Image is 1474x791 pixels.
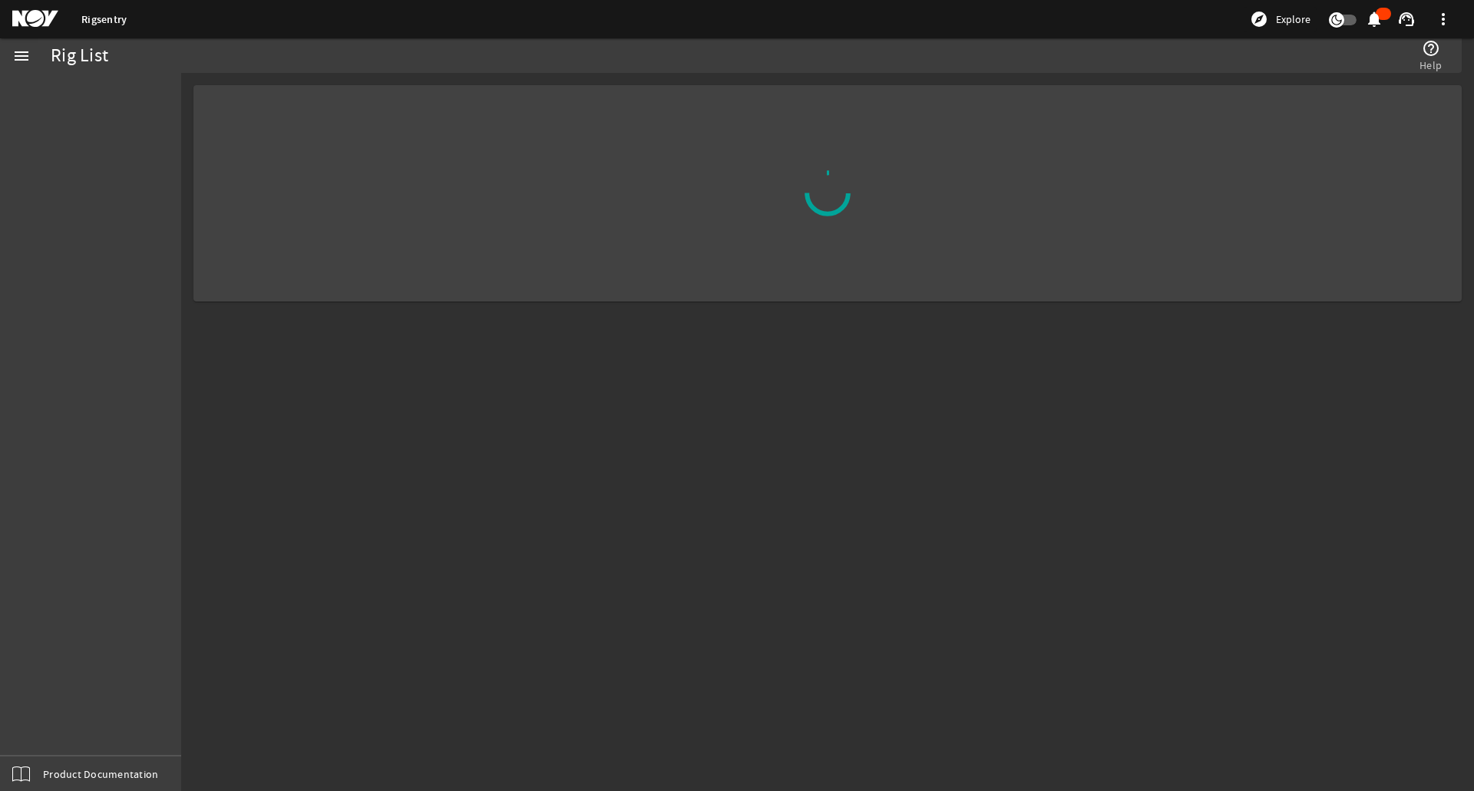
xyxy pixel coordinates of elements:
span: Product Documentation [43,766,158,782]
mat-icon: explore [1250,10,1268,28]
button: more_vert [1425,1,1462,38]
div: Rig List [51,48,108,64]
mat-icon: support_agent [1397,10,1416,28]
mat-icon: notifications [1365,10,1383,28]
a: Rigsentry [81,12,127,27]
span: Help [1419,58,1442,73]
span: Explore [1276,12,1310,27]
mat-icon: help_outline [1422,39,1440,58]
button: Explore [1244,7,1317,31]
mat-icon: menu [12,47,31,65]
